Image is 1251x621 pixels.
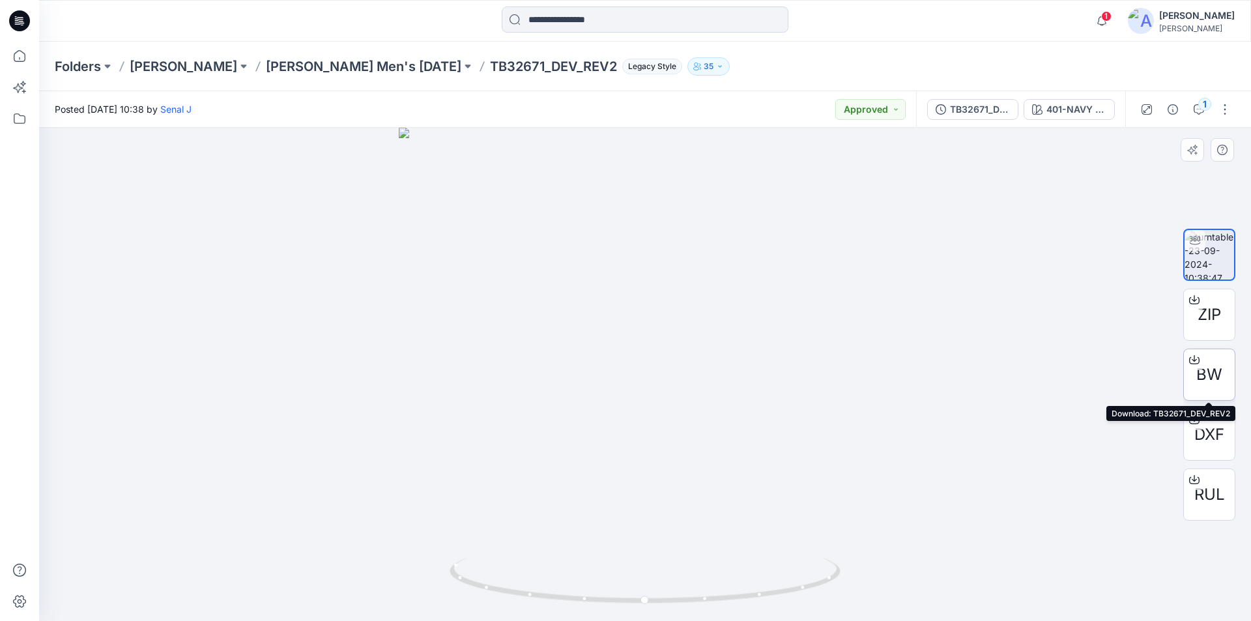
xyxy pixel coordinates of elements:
a: [PERSON_NAME] [130,57,237,76]
span: ZIP [1198,303,1221,326]
button: 401-NAVY PRT [1024,99,1115,120]
span: 1 [1101,11,1112,22]
div: 1 [1198,98,1211,111]
a: Senal J [160,104,192,115]
p: TB32671_DEV_REV2 [490,57,617,76]
div: TB32671_DEV_REV2 [950,102,1010,117]
span: DXF [1194,423,1224,446]
span: RUL [1194,483,1225,506]
span: Posted [DATE] 10:38 by [55,102,192,116]
span: Legacy Style [622,59,682,74]
div: 401-NAVY PRT [1046,102,1106,117]
div: [PERSON_NAME] [1159,8,1235,23]
button: Legacy Style [617,57,682,76]
button: Details [1162,99,1183,120]
button: 35 [687,57,730,76]
div: [PERSON_NAME] [1159,23,1235,33]
p: 35 [704,59,713,74]
span: BW [1196,363,1222,386]
button: 1 [1188,99,1209,120]
a: [PERSON_NAME] Men's [DATE] [266,57,461,76]
img: avatar [1128,8,1154,34]
img: turntable-23-09-2024-10:38:47 [1185,230,1234,280]
button: TB32671_DEV_REV2 [927,99,1018,120]
a: Folders [55,57,101,76]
